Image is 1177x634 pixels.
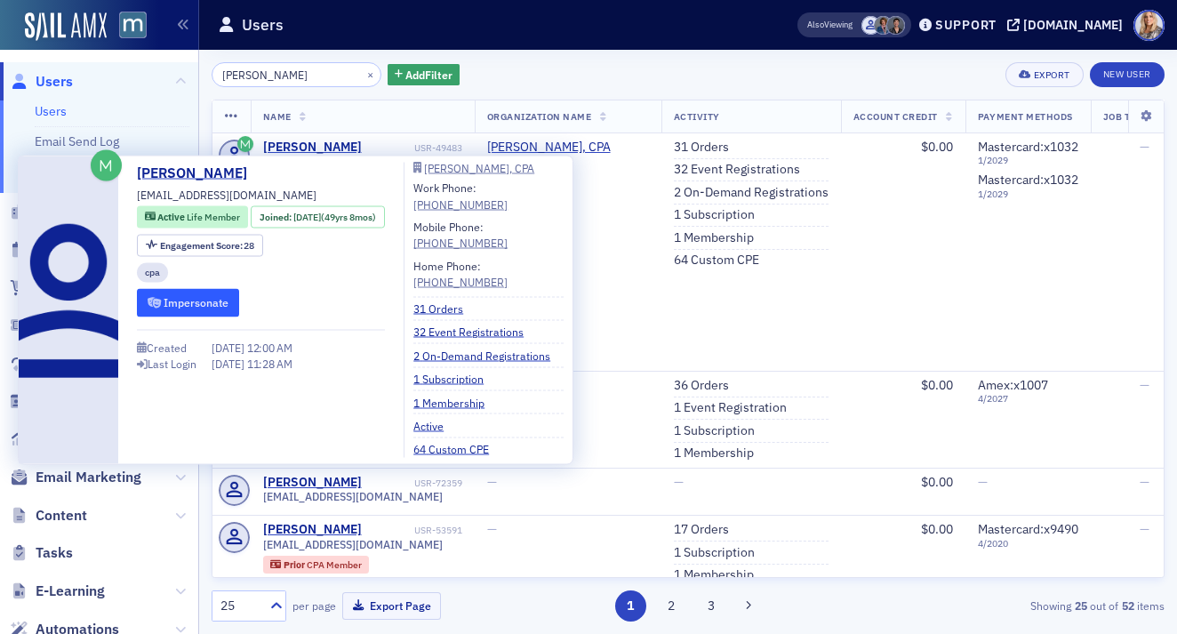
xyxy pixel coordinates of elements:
a: Users [10,72,73,92]
a: 1 Membership [413,394,498,410]
a: 1 Event Registration [674,400,787,416]
div: Engagement Score: 28 [137,234,263,256]
div: USR-49483 [364,142,462,154]
a: 32 Event Registrations [674,162,800,178]
a: 17 Orders [674,522,729,538]
div: Created [147,343,187,353]
span: — [1140,521,1149,537]
div: [PERSON_NAME] [263,475,362,491]
a: 1 Membership [674,230,754,246]
a: Users [35,103,67,119]
a: View Homepage [107,12,147,42]
div: [PHONE_NUMBER] [413,235,508,251]
span: Viewing [807,19,853,31]
span: Amex : x1007 [978,377,1048,393]
a: Orders [10,278,79,298]
a: Active Life Member [145,210,240,224]
span: — [487,474,497,490]
span: CPA Member [307,558,362,571]
a: 1 Subscription [413,371,497,387]
div: USR-53591 [364,525,462,536]
div: [PHONE_NUMBER] [413,274,508,290]
span: Life Member [187,211,240,223]
a: 64 Custom CPE [674,253,759,269]
span: [DATE] [293,210,321,222]
span: — [1140,377,1149,393]
span: [EMAIL_ADDRESS][DOMAIN_NAME] [137,187,316,203]
button: Export Page [342,592,441,620]
a: Email Send Log [35,133,119,149]
span: Engagement Score : [160,238,244,251]
span: — [487,521,497,537]
label: per page [292,598,336,614]
button: × [363,66,379,82]
span: Users [36,72,73,92]
a: 1 Membership [674,567,754,583]
span: $0.00 [921,521,953,537]
span: — [1140,139,1149,155]
span: $0.00 [921,139,953,155]
span: Add Filter [405,67,452,83]
span: Mastercard : x1032 [978,139,1078,155]
span: Content [36,506,87,526]
a: [PERSON_NAME], CPA [487,140,649,156]
a: Organizations [10,202,125,221]
a: Email Marketing [10,468,141,487]
a: [PERSON_NAME], CPA [413,163,564,173]
button: Export [1005,62,1083,87]
a: [PERSON_NAME] [137,163,260,184]
a: [PERSON_NAME] [263,140,362,156]
span: Account Credit [853,110,938,123]
span: Joined : [260,210,293,224]
a: E-Learning [10,582,105,601]
span: — [674,474,684,490]
div: Mobile Phone: [413,219,508,252]
span: Mastercard : x9490 [978,521,1078,537]
a: 2 On-Demand Registrations [413,347,564,363]
span: Prior [284,558,307,571]
a: 1 Membership [674,445,754,461]
span: Email Marketing [36,468,141,487]
span: — [1140,474,1149,490]
img: SailAMX [25,12,107,41]
div: 28 [160,240,255,250]
span: $0.00 [921,474,953,490]
span: [DATE] [212,357,247,371]
a: 31 Orders [674,140,729,156]
span: $0.00 [921,377,953,393]
span: Organization Name [487,110,592,123]
div: [DOMAIN_NAME] [1023,17,1123,33]
a: Active [413,417,457,433]
div: Last Login [148,359,196,369]
div: Home Phone: [413,257,508,290]
a: Prior CPA Member [270,559,361,571]
span: Mastercard : x1032 [978,172,1078,188]
div: Also [807,19,824,30]
strong: 52 [1118,598,1137,614]
div: Support [935,17,997,33]
div: (49yrs 8mos) [293,210,376,224]
div: Active: Active: Life Member [137,206,248,229]
a: 32 Event Registrations [413,324,537,340]
a: 1 Subscription [674,545,755,561]
a: Reports [10,429,86,449]
span: Max Neil Highstein, CPA [487,140,649,156]
a: 2 On-Demand Registrations [674,185,829,201]
a: Content [10,506,87,526]
span: 12:00 AM [247,341,292,355]
div: [PERSON_NAME], CPA [424,163,534,173]
input: Search… [212,62,381,87]
button: Impersonate [137,289,239,317]
div: Showing out of items [860,598,1165,614]
a: Subscriptions [10,354,124,373]
a: New User [1090,62,1165,87]
div: 25 [220,597,260,615]
div: cpa [137,262,168,283]
div: Work Phone: [413,180,508,213]
a: 64 Custom CPE [413,441,502,457]
span: [EMAIL_ADDRESS][DOMAIN_NAME] [263,538,443,551]
span: 1 / 2029 [978,189,1078,200]
span: Payment Methods [978,110,1073,123]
